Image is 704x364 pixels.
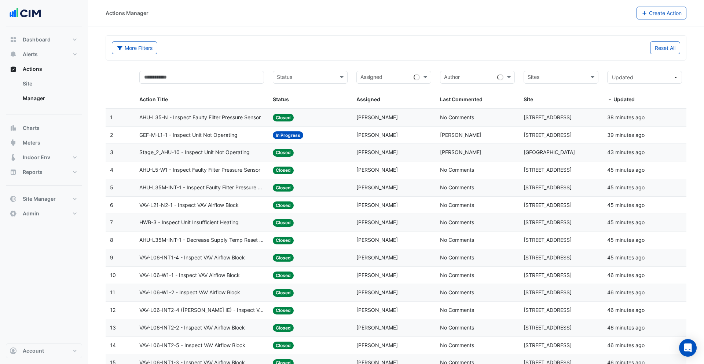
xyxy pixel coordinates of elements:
button: Reports [6,165,82,179]
span: 4 [110,167,113,173]
button: More Filters [112,41,157,54]
span: VAV-L06-W1-1 - Inspect VAV Airflow Block [139,271,240,280]
button: Site Manager [6,192,82,206]
span: [STREET_ADDRESS] [524,219,572,225]
span: No Comments [440,289,474,295]
span: Site Manager [23,195,56,203]
span: No Comments [440,342,474,348]
span: VAV-L06-INT1-4 - Inspect VAV Airflow Block [139,254,245,262]
span: Closed [273,149,294,157]
span: 8 [110,237,113,243]
span: [PERSON_NAME] [356,149,398,155]
button: Dashboard [6,32,82,47]
span: Reports [23,168,43,176]
app-icon: Dashboard [10,36,17,43]
span: VAV-L06-INT2-2 - Inspect VAV Airflow Block [139,324,245,332]
span: [PERSON_NAME] [356,184,398,190]
app-icon: Indoor Env [10,154,17,161]
app-icon: Charts [10,124,17,132]
span: 2 [110,132,113,138]
span: Closed [273,114,294,121]
button: Reset All [650,41,680,54]
span: AHU-L35M-INT-1 - Decrease Supply Temp Reset Rate Too Fast (Energy Saving) [139,236,264,244]
span: GEF-M-L1-1 - Inspect Unit Not Operating [139,131,238,139]
span: Updated [612,74,633,80]
span: No Comments [440,307,474,313]
span: [STREET_ADDRESS] [524,272,572,278]
span: Closed [273,342,294,349]
span: [PERSON_NAME] [356,307,398,313]
span: No Comments [440,167,474,173]
span: No Comments [440,237,474,243]
button: Account [6,343,82,358]
span: Stage_2_AHU-10 - Inspect Unit Not Operating [139,148,250,157]
span: Status [273,96,289,102]
span: [PERSON_NAME] [440,132,481,138]
span: AHU-L5-W1 - Inspect Faulty Filter Pressure Sensor [139,166,260,174]
span: 6 [110,202,113,208]
span: [STREET_ADDRESS] [524,132,572,138]
span: No Comments [440,272,474,278]
span: VAV-L21-N2-1 - Inspect VAV Airflow Block [139,201,239,210]
span: [GEOGRAPHIC_DATA] [524,149,575,155]
span: 2025-09-15T13:33:46.044 [607,167,645,173]
span: Closed [273,201,294,209]
a: Site [17,76,82,91]
button: Alerts [6,47,82,62]
button: Indoor Env [6,150,82,165]
span: [PERSON_NAME] [356,324,398,331]
span: 2025-09-15T13:33:04.615 [607,307,645,313]
span: Actions [23,65,42,73]
span: AHU-L35-N - Inspect Faulty Filter Pressure Sensor [139,113,261,122]
span: 1 [110,114,113,120]
span: [PERSON_NAME] [356,272,398,278]
span: [PERSON_NAME] [356,167,398,173]
span: [STREET_ADDRESS] [524,342,572,348]
span: [PERSON_NAME] [356,114,398,120]
span: Meters [23,139,40,146]
span: No Comments [440,114,474,120]
span: Charts [23,124,40,132]
span: Closed [273,237,294,244]
span: Indoor Env [23,154,50,161]
span: [STREET_ADDRESS] [524,184,572,190]
span: No Comments [440,202,474,208]
span: [STREET_ADDRESS] [524,307,572,313]
span: 2025-09-15T13:33:01.384 [607,324,645,331]
span: [STREET_ADDRESS] [524,167,572,173]
span: Action Title [139,96,168,102]
span: VAV-L06-INT2-5 - Inspect VAV Airflow Block [139,341,245,350]
span: 3 [110,149,113,155]
button: Actions [6,62,82,76]
app-icon: Meters [10,139,17,146]
span: Admin [23,210,39,217]
span: [STREET_ADDRESS] [524,289,572,295]
button: Updated [607,71,682,84]
span: Closed [273,324,294,332]
span: Dashboard [23,36,51,43]
span: Last Commented [440,96,483,102]
span: 2025-09-15T13:35:53.504 [607,149,645,155]
span: [PERSON_NAME] [356,342,398,348]
a: Manager [17,91,82,106]
span: 2025-09-15T13:33:08.865 [607,289,645,295]
span: 2025-09-15T13:33:14.753 [607,272,645,278]
span: Closed [273,167,294,174]
span: No Comments [440,219,474,225]
span: VAV-L06-W1-2 - Inspect VAV Airflow Block [139,288,240,297]
span: [PERSON_NAME] [356,237,398,243]
app-icon: Reports [10,168,17,176]
span: 2025-09-15T13:40:03.126 [607,132,645,138]
span: [STREET_ADDRESS] [524,237,572,243]
app-icon: Site Manager [10,195,17,203]
span: Account [23,347,44,354]
button: Admin [6,206,82,221]
span: [PERSON_NAME] [356,219,398,225]
span: No Comments [440,184,474,190]
span: 11 [110,289,115,295]
button: Charts [6,121,82,135]
button: Create Action [637,7,687,19]
span: [STREET_ADDRESS] [524,114,572,120]
span: HWB-3 - Inspect Unit Insufficient Heating [139,218,239,227]
span: [STREET_ADDRESS] [524,324,572,331]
